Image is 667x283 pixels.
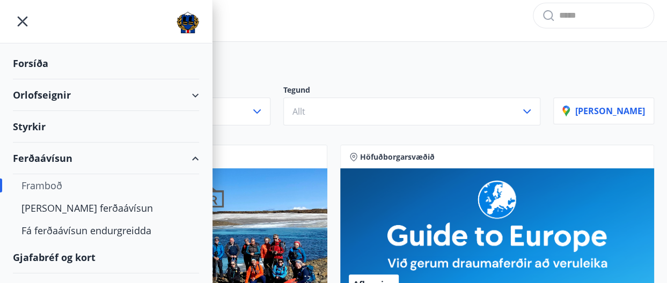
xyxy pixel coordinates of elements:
div: Styrkir [13,111,199,143]
div: [PERSON_NAME] ferðaávísun [21,197,190,219]
button: Allt [283,98,541,125]
p: [PERSON_NAME] [562,105,645,117]
p: Tegund [283,85,541,98]
div: Ferðaávísun [13,143,199,174]
div: Gjafabréf og kort [13,242,199,273]
div: Forsíða [13,48,199,79]
span: Höfuðborgarsvæðið [360,152,435,162]
button: [PERSON_NAME] [553,98,654,124]
span: Allt [292,106,305,117]
div: Framboð [21,174,190,197]
button: menu [13,12,32,31]
div: Fá ferðaávísun endurgreidda [21,219,190,242]
img: union_logo [177,12,199,33]
div: Orlofseignir [13,79,199,111]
